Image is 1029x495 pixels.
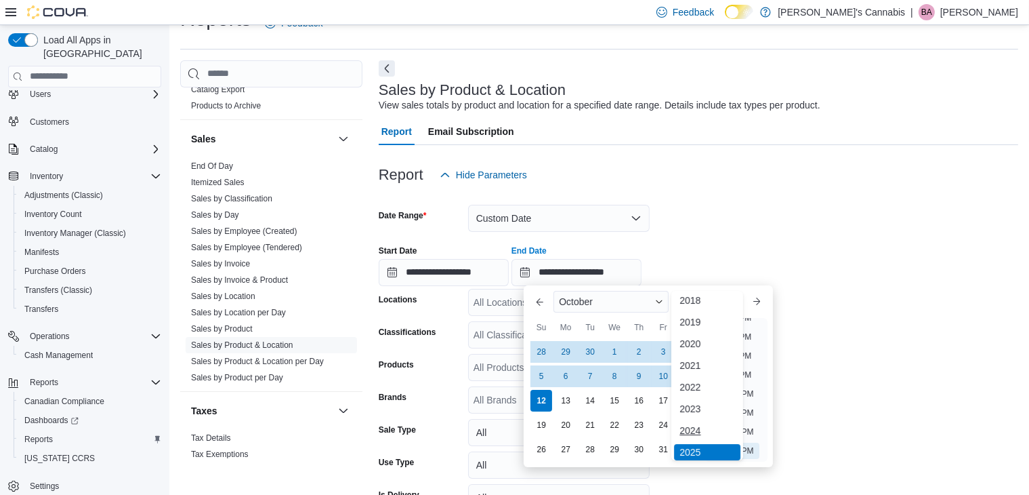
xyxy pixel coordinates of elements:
[191,132,333,146] button: Sales
[19,206,87,222] a: Inventory Count
[428,118,514,145] span: Email Subscription
[191,324,253,334] a: Sales by Product
[379,245,417,256] label: Start Date
[379,327,436,338] label: Classifications
[530,341,552,363] div: day-28
[24,328,75,344] button: Operations
[24,285,92,296] span: Transfers (Classic)
[652,317,674,338] div: Fr
[19,393,110,410] a: Canadian Compliance
[191,433,231,443] span: Tax Details
[579,317,601,338] div: Tu
[674,401,740,417] div: 2023
[24,86,161,102] span: Users
[24,190,103,201] span: Adjustments (Classic)
[379,98,820,113] div: View sales totals by product and location for a specified date range. Details include tax types p...
[19,450,161,467] span: Washington CCRS
[19,301,161,317] span: Transfers
[456,168,527,182] span: Hide Parameters
[604,414,625,436] div: day-22
[628,439,650,460] div: day-30
[191,450,249,459] a: Tax Exemptions
[468,452,650,479] button: All
[555,341,576,363] div: day-29
[674,292,740,309] div: 2018
[559,296,593,307] span: October
[191,307,286,318] span: Sales by Location per Day
[14,243,167,262] button: Manifests
[191,404,333,418] button: Taxes
[24,304,58,315] span: Transfers
[652,365,674,387] div: day-10
[652,414,674,436] div: day-24
[191,193,272,204] span: Sales by Classification
[24,113,161,130] span: Customers
[553,291,669,313] div: Button. Open the month selector. October is currently selected.
[778,4,905,20] p: [PERSON_NAME]'s Cannabis
[555,439,576,460] div: day-27
[604,365,625,387] div: day-8
[468,419,650,446] button: All
[604,390,625,412] div: day-15
[24,266,86,277] span: Purchase Orders
[19,225,161,241] span: Inventory Manager (Classic)
[19,412,161,429] span: Dashboards
[379,392,406,403] label: Brands
[579,439,601,460] div: day-28
[674,357,740,374] div: 2021
[579,365,601,387] div: day-7
[180,158,362,391] div: Sales
[468,205,650,232] button: Custom Date
[14,392,167,411] button: Canadian Compliance
[530,439,552,460] div: day-26
[24,477,161,494] span: Settings
[674,422,740,439] div: 2024
[725,19,726,20] span: Dark Mode
[335,403,352,419] button: Taxes
[673,5,714,19] span: Feedback
[19,263,161,279] span: Purchase Orders
[191,194,272,203] a: Sales by Classification
[24,247,59,258] span: Manifests
[24,168,68,184] button: Inventory
[191,210,239,220] a: Sales by Day
[379,167,423,183] h3: Report
[652,341,674,363] div: day-3
[191,275,288,285] span: Sales by Invoice & Product
[19,347,98,363] a: Cash Management
[628,390,650,412] div: day-16
[940,4,1018,20] p: [PERSON_NAME]
[191,259,250,269] a: Sales by Invoice
[24,141,63,157] button: Catalog
[24,374,161,391] span: Reports
[191,101,261,111] a: Products to Archive
[604,439,625,460] div: day-29
[379,294,417,305] label: Locations
[14,281,167,300] button: Transfers (Classic)
[14,262,167,281] button: Purchase Orders
[191,404,217,418] h3: Taxes
[19,263,91,279] a: Purchase Orders
[3,85,167,104] button: Users
[191,275,288,285] a: Sales by Invoice & Product
[24,350,93,361] span: Cash Management
[379,424,416,435] label: Sale Type
[14,186,167,205] button: Adjustments (Classic)
[19,412,84,429] a: Dashboards
[19,301,64,317] a: Transfers
[529,291,551,313] button: Previous Month
[921,4,932,20] span: BA
[191,356,324,367] span: Sales by Product & Location per Day
[604,341,625,363] div: day-1
[3,112,167,132] button: Customers
[191,308,286,317] a: Sales by Location per Day
[381,118,412,145] span: Report
[30,144,58,155] span: Catalog
[19,244,64,260] a: Manifests
[24,168,161,184] span: Inventory
[191,161,233,171] a: End Of Day
[379,259,509,286] input: Press the down key to open a popover containing a calendar.
[19,187,161,203] span: Adjustments (Classic)
[746,291,768,313] button: Next month
[555,317,576,338] div: Mo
